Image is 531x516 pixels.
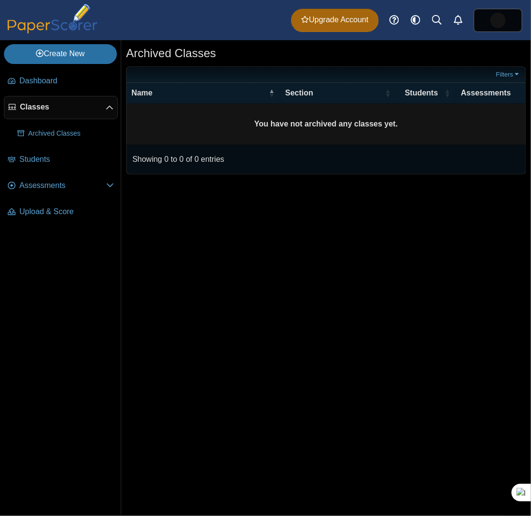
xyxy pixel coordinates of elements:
img: PaperScorer [4,4,101,33]
span: Assessments [19,180,106,191]
a: Assessments [4,174,118,198]
a: Dashboard [4,70,118,93]
span: Students : Activate to sort [445,83,451,103]
span: Assessments [461,89,511,97]
div: Showing 0 to 0 of 0 entries [127,145,224,174]
a: Upload & Score [4,201,118,224]
a: PaperScorer [4,27,101,35]
a: Archived Classes [14,122,118,145]
h1: Archived Classes [126,45,216,62]
span: Name : Activate to invert sorting [269,83,274,103]
span: Name [131,89,153,97]
a: Alerts [448,10,469,31]
a: Upgrade Account [291,9,379,32]
a: Classes [4,96,118,119]
span: Section [285,89,313,97]
a: Filters [494,70,523,79]
b: You have not archived any classes yet. [255,120,398,128]
span: Kiesse Quengani [490,13,506,28]
span: Upgrade Account [301,15,369,25]
span: Archived Classes [28,129,114,139]
span: Students [405,89,438,97]
a: Create New [4,44,117,63]
span: Students [19,154,114,165]
span: Upload & Score [19,206,114,217]
span: Dashboard [19,76,114,86]
img: ps.9O8YvkMm0TdBAm6M [490,13,506,28]
span: Section : Activate to sort [385,83,391,103]
span: Classes [20,102,106,112]
a: ps.9O8YvkMm0TdBAm6M [474,9,522,32]
a: Students [4,148,118,172]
